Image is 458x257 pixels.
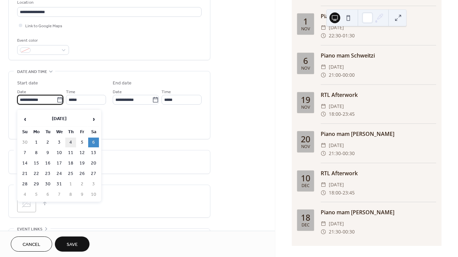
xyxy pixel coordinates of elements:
td: 10 [54,148,65,158]
th: Tu [42,127,53,137]
div: Piano mam [PERSON_NAME] [321,130,436,138]
td: 2 [77,179,87,189]
span: [DATE] [329,220,344,228]
div: ​ [321,24,326,32]
div: ​ [321,181,326,189]
div: 19 [301,96,310,104]
span: Date [113,88,122,96]
div: Start date [17,80,38,87]
td: 1 [31,138,42,147]
div: RTL Afterwork [321,169,436,177]
td: 10 [88,190,99,199]
td: 19 [77,158,87,168]
div: 10 [301,174,310,182]
td: 4 [65,138,76,147]
td: 29 [31,179,42,189]
th: We [54,127,65,137]
span: [DATE] [329,63,344,71]
div: ​ [321,228,326,236]
th: [DATE] [31,112,87,126]
span: Save [67,241,78,248]
td: 20 [88,158,99,168]
span: - [341,110,343,118]
button: Save [55,236,90,252]
th: Su [20,127,30,137]
td: 6 [88,138,99,147]
span: 22:30 [329,32,341,40]
div: ​ [321,102,326,110]
div: ••• [9,229,210,243]
span: ‹ [20,112,30,126]
span: › [89,112,99,126]
td: 15 [31,158,42,168]
span: 21:30 [329,228,341,236]
td: 6 [42,190,53,199]
td: 2 [42,138,53,147]
span: - [341,71,343,79]
div: ​ [321,220,326,228]
th: Mo [31,127,42,137]
div: Nov [301,145,310,149]
span: 23:45 [343,189,355,197]
td: 3 [54,138,65,147]
td: 23 [42,169,53,179]
td: 13 [88,148,99,158]
div: ​ [321,141,326,149]
td: 25 [65,169,76,179]
span: Link to Google Maps [25,23,62,30]
td: 8 [31,148,42,158]
td: 16 [42,158,53,168]
span: Event links [17,226,42,233]
td: 3 [88,179,99,189]
div: Event color [17,37,68,44]
td: 5 [31,190,42,199]
td: 4 [20,190,30,199]
span: 00:30 [343,228,355,236]
td: 14 [20,158,30,168]
div: Dec [302,184,310,188]
td: 8 [65,190,76,199]
td: 12 [77,148,87,158]
span: 21:00 [329,71,341,79]
div: ​ [321,32,326,40]
span: [DATE] [329,181,344,189]
div: Piano mam Schweitzi [321,51,436,60]
td: 26 [77,169,87,179]
th: Sa [88,127,99,137]
td: 30 [42,179,53,189]
div: RTL Afterwork [321,91,436,99]
td: 11 [65,148,76,158]
td: 28 [20,179,30,189]
th: Th [65,127,76,137]
td: 7 [20,148,30,158]
td: 24 [54,169,65,179]
span: - [341,32,343,40]
span: 18:00 [329,189,341,197]
span: [DATE] [329,102,344,110]
span: - [341,228,343,236]
td: 9 [42,148,53,158]
span: - [341,149,343,157]
button: Cancel [11,236,52,252]
div: Nov [301,27,310,31]
td: 18 [65,158,76,168]
div: Piano mam [PERSON_NAME] [321,208,436,216]
td: 9 [77,190,87,199]
span: - [341,189,343,197]
span: [DATE] [329,141,344,149]
div: End date [113,80,132,87]
th: Fr [77,127,87,137]
td: 1 [65,179,76,189]
div: 6 [303,57,308,65]
div: 18 [301,213,310,222]
div: ​ [321,71,326,79]
div: Nov [301,105,310,110]
td: 30 [20,138,30,147]
div: Piano mam Schweitzi [321,12,436,20]
span: Time [66,88,75,96]
span: Date and time [17,68,47,75]
div: ; [17,193,36,212]
span: 01:30 [343,32,355,40]
div: 20 [301,135,310,143]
